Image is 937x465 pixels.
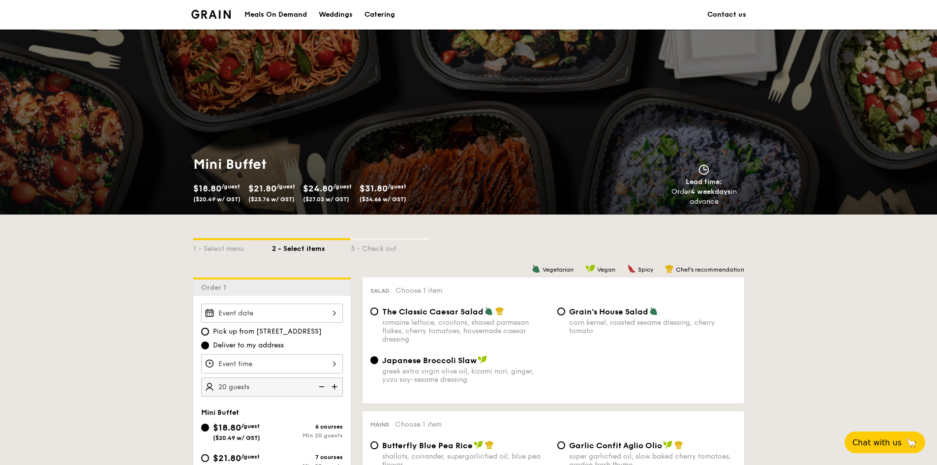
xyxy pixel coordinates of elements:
[382,367,549,384] div: greek extra virgin olive oil, kizami nori, ginger, yuzu soy-sesame dressing
[382,318,549,343] div: romaine lettuce, croutons, shaved parmesan flakes, cherry tomatoes, housemade caesar dressing
[360,196,406,203] span: ($34.66 w/ GST)
[370,287,390,294] span: Salad
[303,196,349,203] span: ($27.03 w/ GST)
[665,264,674,273] img: icon-chef-hat.a58ddaea.svg
[557,441,565,449] input: Garlic Confit Aglio Oliosuper garlicfied oil, slow baked cherry tomatoes, garden fresh thyme
[370,421,389,428] span: Mains
[333,183,352,190] span: /guest
[272,423,343,430] div: 6 courses
[557,308,565,315] input: Grain's House Saladcorn kernel, roasted sesame dressing, cherry tomato
[382,441,473,450] span: Butterfly Blue Pea Rice
[696,164,711,175] img: icon-clock.2db775ea.svg
[213,434,260,441] span: ($20.49 w/ GST)
[272,432,343,439] div: Min 20 guests
[193,183,221,194] span: $18.80
[221,183,240,190] span: /guest
[313,377,328,396] img: icon-reduce.1d2dbef1.svg
[370,308,378,315] input: The Classic Caesar Saladromaine lettuce, croutons, shaved parmesan flakes, cherry tomatoes, house...
[388,183,406,190] span: /guest
[272,240,351,254] div: 2 - Select items
[478,355,487,364] img: icon-vegan.f8ff3823.svg
[906,437,917,448] span: 🦙
[213,422,241,433] span: $18.80
[543,266,574,273] span: Vegetarian
[351,240,429,254] div: 3 - Check out
[597,266,615,273] span: Vegan
[360,183,388,194] span: $31.80
[193,240,272,254] div: 1 - Select menu
[649,307,658,315] img: icon-vegetarian.fe4039eb.svg
[328,377,343,396] img: icon-add.58712e84.svg
[303,183,333,194] span: $24.80
[201,424,209,432] input: $18.80/guest($20.49 w/ GST)6 coursesMin 20 guests
[485,440,494,449] img: icon-chef-hat.a58ddaea.svg
[193,196,241,203] span: ($20.49 w/ GST)
[201,328,209,336] input: Pick up from [STREET_ADDRESS]
[474,440,484,449] img: icon-vegan.f8ff3823.svg
[201,354,343,373] input: Event time
[248,196,295,203] span: ($23.76 w/ GST)
[627,264,636,273] img: icon-spicy.37a8142b.svg
[370,356,378,364] input: Japanese Broccoli Slawgreek extra virgin olive oil, kizami nori, ginger, yuzu soy-sesame dressing
[213,341,284,350] span: Deliver to my address
[569,441,662,450] span: Garlic Confit Aglio Olio
[201,408,239,417] span: Mini Buffet
[201,341,209,349] input: Deliver to my address
[191,10,231,19] a: Logotype
[382,307,484,316] span: The Classic Caesar Salad
[585,264,595,273] img: icon-vegan.f8ff3823.svg
[691,187,731,196] strong: 4 weekdays
[213,453,241,464] span: $21.80
[382,356,477,365] span: Japanese Broccoli Slaw
[660,187,748,207] div: Order in advance
[676,266,744,273] span: Chef's recommendation
[663,440,673,449] img: icon-vegan.f8ff3823.svg
[395,286,442,295] span: Choose 1 item
[370,441,378,449] input: Butterfly Blue Pea Riceshallots, coriander, supergarlicfied oil, blue pea flower
[276,183,295,190] span: /guest
[569,318,736,335] div: corn kernel, roasted sesame dressing, cherry tomato
[495,307,504,315] img: icon-chef-hat.a58ddaea.svg
[395,420,442,429] span: Choose 1 item
[201,283,230,292] span: Order 1
[272,454,343,461] div: 7 courses
[686,178,722,186] span: Lead time:
[191,10,231,19] img: Grain
[845,432,925,453] button: Chat with us🦙
[241,423,260,430] span: /guest
[193,155,465,173] h1: Mini Buffet
[638,266,653,273] span: Spicy
[852,438,902,447] span: Chat with us
[213,327,322,337] span: Pick up from [STREET_ADDRESS]
[484,307,493,315] img: icon-vegetarian.fe4039eb.svg
[201,454,209,462] input: $21.80/guest($23.76 w/ GST)7 coursesMin 20 guests
[201,377,343,397] input: Number of guests
[569,307,648,316] span: Grain's House Salad
[201,304,343,323] input: Event date
[241,453,260,460] span: /guest
[248,183,276,194] span: $21.80
[532,264,541,273] img: icon-vegetarian.fe4039eb.svg
[674,440,683,449] img: icon-chef-hat.a58ddaea.svg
